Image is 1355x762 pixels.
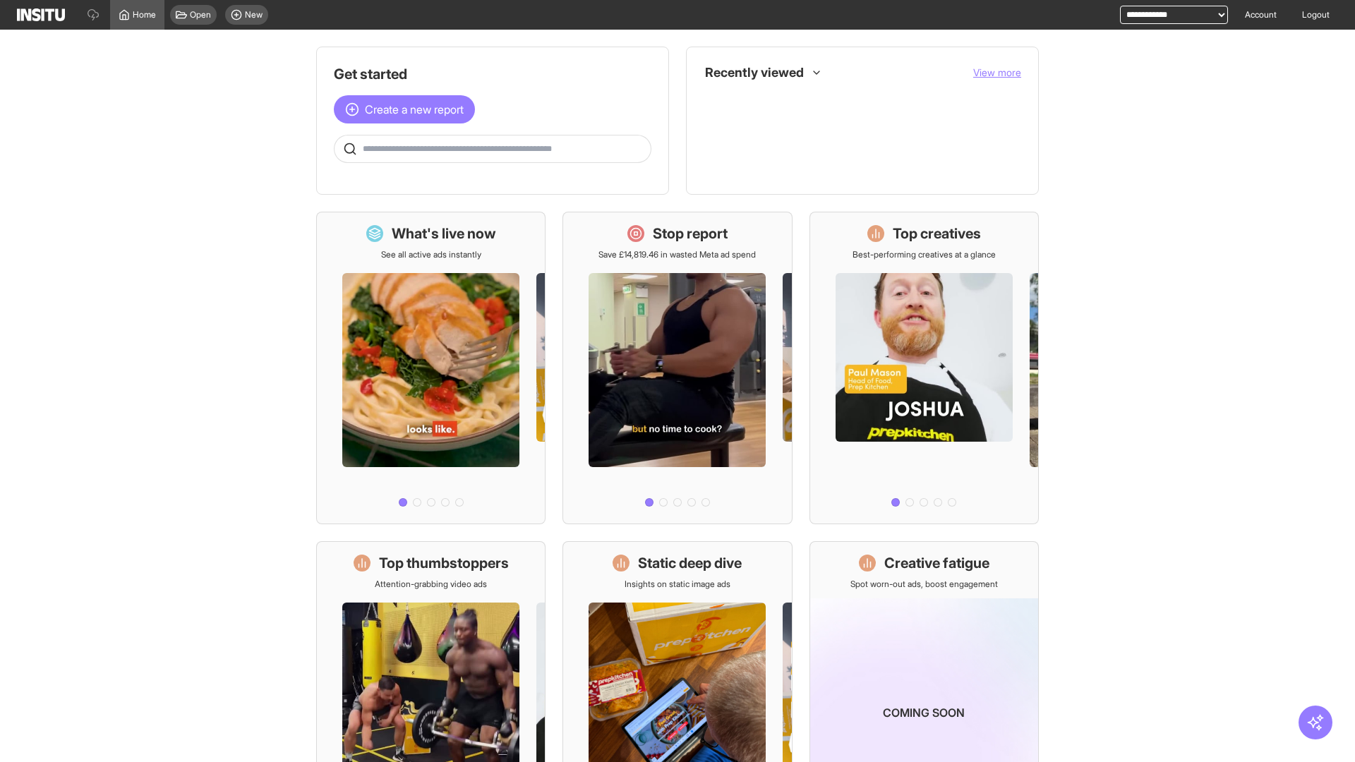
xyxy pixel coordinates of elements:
h1: Stop report [653,224,728,243]
button: View more [973,66,1021,80]
span: New [245,9,263,20]
h1: Static deep dive [638,553,742,573]
p: Insights on static image ads [625,579,730,590]
h1: Top thumbstoppers [379,553,509,573]
p: Attention-grabbing video ads [375,579,487,590]
a: Top creativesBest-performing creatives at a glance [809,212,1039,524]
p: Save £14,819.46 in wasted Meta ad spend [598,249,756,260]
h1: What's live now [392,224,496,243]
span: Create a new report [365,101,464,118]
h1: Get started [334,64,651,84]
p: Best-performing creatives at a glance [853,249,996,260]
span: View more [973,66,1021,78]
p: See all active ads instantly [381,249,481,260]
button: Create a new report [334,95,475,123]
span: Open [190,9,211,20]
h1: Top creatives [893,224,981,243]
a: What's live nowSee all active ads instantly [316,212,546,524]
span: Home [133,9,156,20]
a: Stop reportSave £14,819.46 in wasted Meta ad spend [562,212,792,524]
img: Logo [17,8,65,21]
